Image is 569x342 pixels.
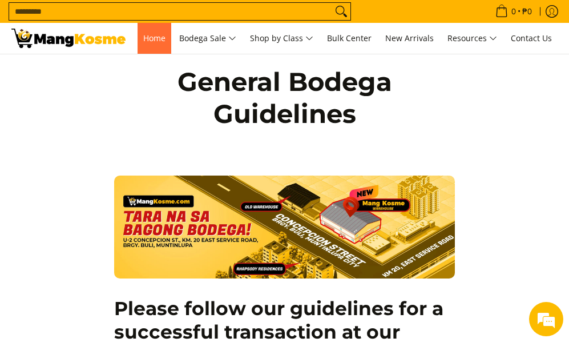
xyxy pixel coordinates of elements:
[332,3,350,20] button: Search
[173,23,242,54] a: Bodega Sale
[447,31,497,46] span: Resources
[138,23,171,54] a: Home
[380,23,439,54] a: New Arrivals
[151,66,418,130] h1: General Bodega Guidelines
[511,33,552,43] span: Contact Us
[385,33,434,43] span: New Arrivals
[143,33,166,43] span: Home
[442,23,503,54] a: Resources
[137,23,558,54] nav: Main Menu
[11,29,126,48] img: Bodega Customers Reminders l Mang Kosme: Home Appliance Warehouse Sale
[505,23,558,54] a: Contact Us
[321,23,377,54] a: Bulk Center
[510,7,518,15] span: 0
[250,31,313,46] span: Shop by Class
[244,23,319,54] a: Shop by Class
[520,7,534,15] span: ₱0
[179,31,236,46] span: Bodega Sale
[114,176,455,279] img: tara sa warehouse ni mang kosme
[492,5,535,18] span: •
[327,33,372,43] span: Bulk Center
